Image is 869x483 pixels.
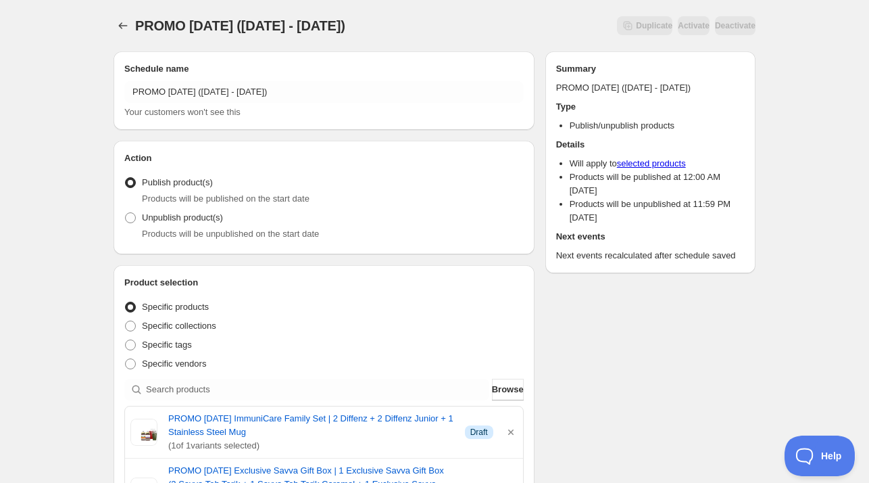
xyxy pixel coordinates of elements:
[142,321,216,331] span: Specific collections
[124,152,524,165] h2: Action
[556,138,745,152] h2: Details
[570,157,745,170] li: Will apply to
[617,158,686,168] a: selected products
[168,412,454,439] a: PROMO [DATE] ImmuniCare Family Set | 2 Diffenz + 2 Diffenz Junior + 1 Stainless Steel Mug
[556,81,745,95] p: PROMO [DATE] ([DATE] - [DATE])
[142,193,309,204] span: Products will be published on the start date
[556,230,745,244] h2: Next events
[570,170,745,198] li: Products will be published at 12:00 AM [DATE]
[142,359,206,369] span: Specific vendors
[114,16,132,35] button: Schedules
[570,119,745,133] li: Publish/unpublish products
[142,212,223,223] span: Unpublish product(s)
[146,379,489,400] input: Search products
[785,436,855,476] iframe: Toggle Customer Support
[142,340,192,350] span: Specific tags
[556,100,745,114] h2: Type
[124,62,524,76] h2: Schedule name
[492,383,524,396] span: Browse
[556,249,745,262] p: Next events recalculated after schedule saved
[556,62,745,76] h2: Summary
[492,379,524,400] button: Browse
[124,276,524,290] h2: Product selection
[142,302,209,312] span: Specific products
[570,198,745,225] li: Products will be unpublished at 11:59 PM [DATE]
[168,439,454,453] span: ( 1 of 1 variants selected)
[142,177,213,187] span: Publish product(s)
[124,107,241,117] span: Your customers won't see this
[135,18,345,33] span: PROMO [DATE] ([DATE] - [DATE])
[142,229,319,239] span: Products will be unpublished on the start date
[470,427,488,438] span: Draft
